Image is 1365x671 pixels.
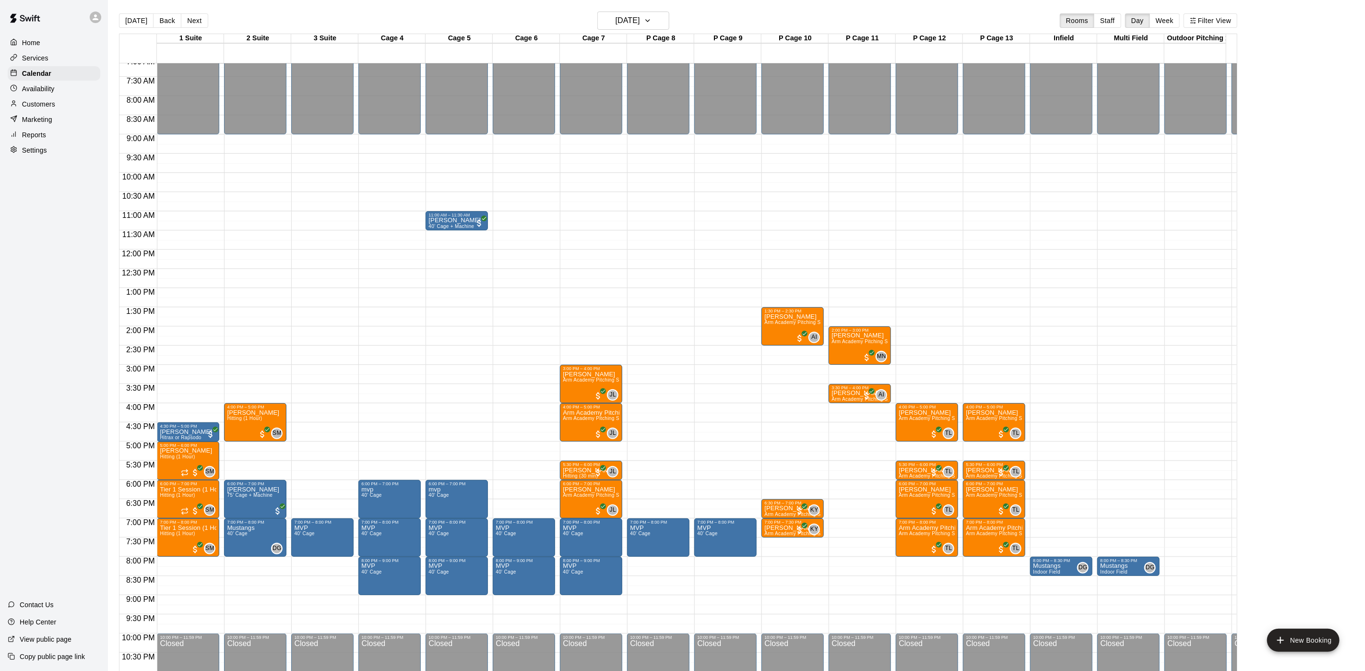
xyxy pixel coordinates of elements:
[428,520,485,525] div: 7:00 PM – 8:00 PM
[227,481,284,486] div: 6:00 PM – 7:00 PM
[966,492,1077,498] span: Arm Academy Pitching Session 1 Hour - Pitching
[1125,13,1150,28] button: Day
[273,506,283,516] span: All customers have paid
[947,428,954,439] span: Tyler Levine
[227,520,284,525] div: 7:00 PM – 8:00 PM
[22,69,51,78] p: Calendar
[560,518,622,557] div: 7:00 PM – 8:00 PM: MVP
[610,390,616,400] span: JL
[616,14,640,27] h6: [DATE]
[896,34,963,43] div: P Cage 12
[426,34,493,43] div: Cage 5
[947,504,954,516] span: Tyler Levine
[1014,466,1021,478] span: Tyler Levine
[597,12,669,30] button: [DATE]
[1014,543,1021,554] span: Tyler Levine
[1100,569,1128,575] span: Indoor Field
[1012,505,1020,515] span: TL
[160,520,216,525] div: 7:00 PM – 8:00 PM
[358,34,426,43] div: Cage 4
[273,429,282,438] span: SM
[124,461,157,469] span: 5:30 PM
[8,112,100,127] a: Marketing
[224,34,291,43] div: 2 Suite
[208,466,215,478] span: Steve Malvagna
[361,492,381,498] span: 40' Cage
[8,66,100,81] a: Calendar
[20,600,54,610] p: Contact Us
[610,467,616,477] span: JL
[563,481,619,486] div: 6:00 PM – 7:00 PM
[610,505,616,515] span: JL
[764,512,876,517] span: Arm Academy Pitching Session 30 min - Pitching
[795,526,805,535] span: All customers have paid
[812,524,820,535] span: Kyle Young
[627,34,694,43] div: P Cage 8
[22,130,46,140] p: Reports
[896,403,958,442] div: 4:00 PM – 5:00 PM: Arm Academy Pitching Session 1 Hour - Pitching
[224,403,286,442] div: 4:00 PM – 5:00 PM: Joe Eck
[812,332,820,343] span: Andrew Imperatore
[831,328,888,333] div: 2:00 PM – 3:00 PM
[764,520,821,525] div: 7:00 PM – 7:30 PM
[563,520,619,525] div: 7:00 PM – 8:00 PM
[275,428,283,439] span: Steve Malvagna
[795,506,805,516] span: All customers have paid
[160,531,195,536] span: Hitting (1 Hour)
[563,569,583,575] span: 40' Cage
[593,506,603,516] span: All customers have paid
[899,462,955,467] div: 5:30 PM – 6:00 PM
[963,34,1030,43] div: P Cage 13
[227,416,262,421] span: Hitting (1 Hour)
[227,405,284,409] div: 4:00 PM – 5:00 PM
[294,520,351,525] div: 7:00 PM – 8:00 PM
[124,384,157,392] span: 3:30 PM
[929,545,939,554] span: All customers have paid
[124,403,157,411] span: 4:00 PM
[124,134,157,143] span: 9:00 AM
[966,462,1022,467] div: 5:30 PM – 6:00 PM
[361,531,381,536] span: 40' Cage
[190,468,200,478] span: All customers have paid
[496,558,552,563] div: 8:00 PM – 9:00 PM
[124,595,157,603] span: 9:00 PM
[124,557,157,565] span: 8:00 PM
[22,53,48,63] p: Services
[943,466,954,478] div: Tyler Levine
[607,466,618,478] div: Johnnie Larossa
[358,480,421,518] div: 6:00 PM – 7:00 PM: mvp
[160,481,216,486] div: 6:00 PM – 7:00 PM
[899,520,955,525] div: 7:00 PM – 8:00 PM
[1010,428,1021,439] div: Tyler Levine
[963,403,1025,442] div: 4:00 PM – 5:00 PM: Arm Academy Pitching Session 1 Hour - Pitching
[997,468,1006,478] span: All customers have paid
[611,466,618,478] span: Johnnie Larossa
[8,97,100,111] a: Customers
[862,391,872,401] span: All customers have paid
[208,543,215,554] span: Steve Malvagna
[190,506,200,516] span: All customers have paid
[929,468,939,478] span: All customers have paid
[8,51,100,65] div: Services
[694,34,761,43] div: P Cage 9
[831,385,888,390] div: 3:30 PM – 4:00 PM
[997,545,1006,554] span: All customers have paid
[124,538,157,546] span: 7:30 PM
[361,520,418,525] div: 7:00 PM – 8:00 PM
[563,416,674,421] span: Arm Academy Pitching Session 1 Hour - Pitching
[563,405,619,409] div: 4:00 PM – 5:00 PM
[224,480,286,518] div: 6:00 PM – 7:00 PM: 75’ Cage + Machine
[124,576,157,584] span: 8:30 PM
[361,481,418,486] div: 6:00 PM – 7:00 PM
[124,326,157,335] span: 2:00 PM
[943,543,954,554] div: Tyler Levine
[428,569,449,575] span: 40' Cage
[1010,543,1021,554] div: Tyler Levine
[896,461,958,480] div: 5:30 PM – 6:00 PM: Arm Academy Pitching Session 30 min - Pitching
[361,558,418,563] div: 8:00 PM – 9:00 PM
[829,326,891,365] div: 2:00 PM – 3:00 PM: Arm Academy Pitching Session 1 Hour - Pitching
[1146,563,1155,573] span: DG
[966,473,1077,479] span: Arm Academy Pitching Session 30 min - Pitching
[204,466,215,478] div: Steve Malvagna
